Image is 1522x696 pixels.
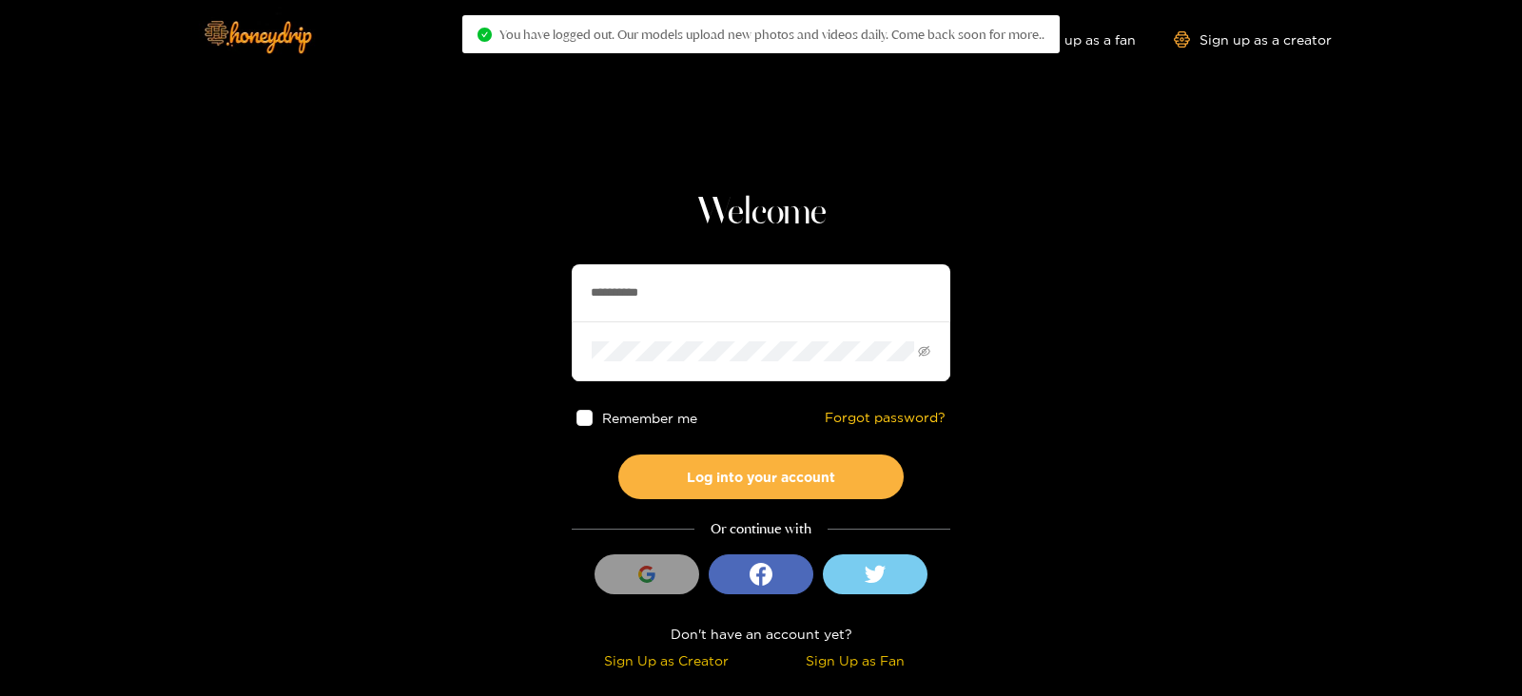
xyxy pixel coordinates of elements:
[478,28,492,42] span: check-circle
[825,410,946,426] a: Forgot password?
[572,518,950,540] div: Or continue with
[572,190,950,236] h1: Welcome
[1174,31,1332,48] a: Sign up as a creator
[618,454,904,499] button: Log into your account
[499,27,1044,42] span: You have logged out. Our models upload new photos and videos daily. Come back soon for more..
[766,649,946,671] div: Sign Up as Fan
[602,411,697,425] span: Remember me
[576,649,756,671] div: Sign Up as Creator
[572,623,950,645] div: Don't have an account yet?
[1005,31,1136,48] a: Sign up as a fan
[918,345,930,358] span: eye-invisible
